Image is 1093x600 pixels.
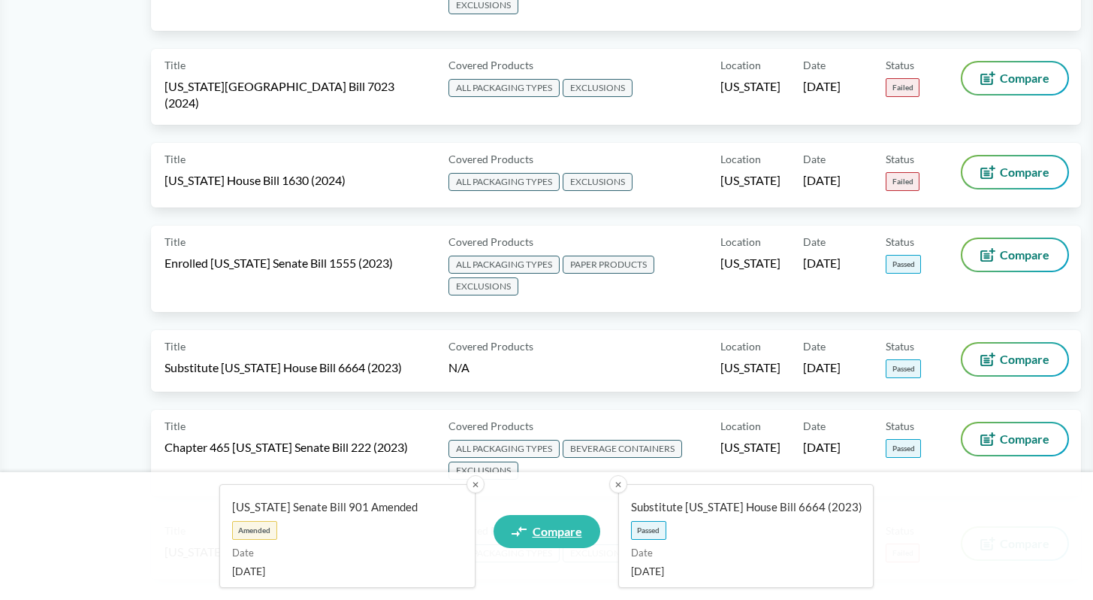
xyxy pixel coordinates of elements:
[165,359,402,376] span: Substitute [US_STATE] House Bill 6664 (2023)
[631,546,850,561] span: Date
[962,423,1067,455] button: Compare
[563,173,633,191] span: EXCLUSIONS
[803,439,841,456] span: [DATE]
[448,151,533,167] span: Covered Products
[448,57,533,73] span: Covered Products
[165,78,430,111] span: [US_STATE][GEOGRAPHIC_DATA] Bill 7023 (2024)
[962,62,1067,94] button: Compare
[962,344,1067,375] button: Compare
[448,338,533,354] span: Covered Products
[631,521,666,540] span: Passed
[165,255,393,271] span: Enrolled [US_STATE] Senate Bill 1555 (2023)
[720,172,780,189] span: [US_STATE]
[448,418,533,434] span: Covered Products
[803,418,826,434] span: Date
[803,57,826,73] span: Date
[720,255,780,271] span: [US_STATE]
[1000,353,1049,365] span: Compare
[803,151,826,167] span: Date
[720,151,761,167] span: Location
[886,78,919,97] span: Failed
[232,521,277,540] span: Amended
[165,418,186,434] span: Title
[886,418,914,434] span: Status
[720,234,761,250] span: Location
[720,338,761,354] span: Location
[886,172,919,191] span: Failed
[886,255,921,274] span: Passed
[803,78,841,95] span: [DATE]
[631,499,850,515] span: Substitute [US_STATE] House Bill 6664 (2023)
[232,499,451,515] span: [US_STATE] Senate Bill 901 Amended
[803,172,841,189] span: [DATE]
[165,151,186,167] span: Title
[803,338,826,354] span: Date
[533,526,582,538] span: Compare
[219,484,476,588] a: [US_STATE] Senate Bill 901 AmendedAmendedDate[DATE]
[448,256,560,274] span: ALL PACKAGING TYPES
[720,439,780,456] span: [US_STATE]
[448,462,518,480] span: EXCLUSIONS
[886,57,914,73] span: Status
[1000,433,1049,445] span: Compare
[886,151,914,167] span: Status
[618,484,874,588] a: Substitute [US_STATE] House Bill 6664 (2023)PassedDate[DATE]
[1000,166,1049,178] span: Compare
[563,79,633,97] span: EXCLUSIONS
[631,563,850,579] span: [DATE]
[165,439,408,456] span: Chapter 465 [US_STATE] Senate Bill 222 (2023)
[165,172,346,189] span: [US_STATE] House Bill 1630 (2024)
[494,515,600,548] a: Compare
[803,234,826,250] span: Date
[232,563,451,579] span: [DATE]
[720,78,780,95] span: [US_STATE]
[886,234,914,250] span: Status
[962,239,1067,271] button: Compare
[720,359,780,376] span: [US_STATE]
[1000,72,1049,84] span: Compare
[962,156,1067,188] button: Compare
[720,57,761,73] span: Location
[886,439,921,458] span: Passed
[448,173,560,191] span: ALL PACKAGING TYPES
[165,234,186,250] span: Title
[165,338,186,354] span: Title
[886,338,914,354] span: Status
[448,277,518,295] span: EXCLUSIONS
[232,546,451,561] span: Date
[563,440,682,458] span: BEVERAGE CONTAINERS
[466,475,485,493] button: ✕
[448,440,560,458] span: ALL PACKAGING TYPES
[886,359,921,378] span: Passed
[1000,249,1049,261] span: Compare
[448,79,560,97] span: ALL PACKAGING TYPES
[803,255,841,271] span: [DATE]
[448,360,470,374] span: N/A
[563,256,654,274] span: PAPER PRODUCTS
[448,234,533,250] span: Covered Products
[803,359,841,376] span: [DATE]
[165,57,186,73] span: Title
[609,475,627,493] button: ✕
[720,418,761,434] span: Location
